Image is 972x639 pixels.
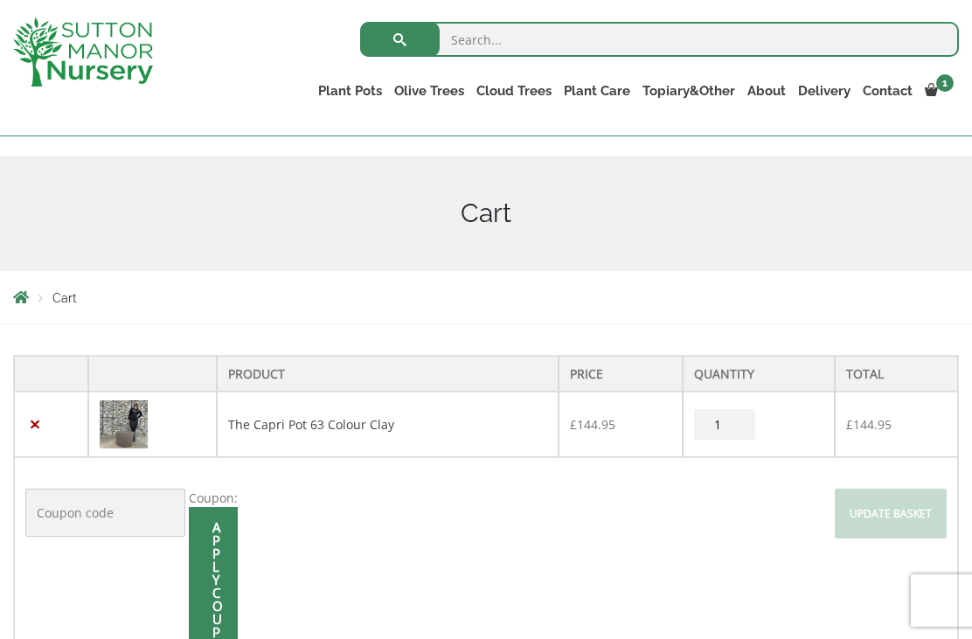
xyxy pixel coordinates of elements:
[857,79,919,103] a: Contact
[570,416,577,433] span: £
[558,79,636,103] a: Plant Care
[217,356,559,392] th: Product
[919,79,959,103] a: 1
[636,79,741,103] a: Topiary&Other
[189,490,238,506] label: Coupon:
[25,489,185,537] input: Coupon code
[835,356,958,392] th: Total
[846,416,892,433] bdi: 144.95
[13,290,959,304] nav: Breadcrumbs
[100,400,148,448] img: Cart - IMG 3818
[388,79,470,103] a: Olive Trees
[683,356,835,392] th: Quantity
[936,74,954,92] span: 1
[13,17,153,87] img: logo
[559,356,682,392] th: Price
[741,79,792,103] a: About
[228,416,394,433] a: The Capri Pot 63 Colour Clay
[846,416,853,433] span: £
[792,79,857,103] a: Delivery
[25,415,44,434] a: Remove this item
[570,416,615,433] bdi: 144.95
[52,291,77,305] span: Cart
[694,409,755,440] input: Product quantity
[13,198,959,229] h1: Cart
[835,489,947,538] input: Update basket
[360,22,959,57] input: Search...
[312,79,388,103] a: Plant Pots
[470,79,558,103] a: Cloud Trees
